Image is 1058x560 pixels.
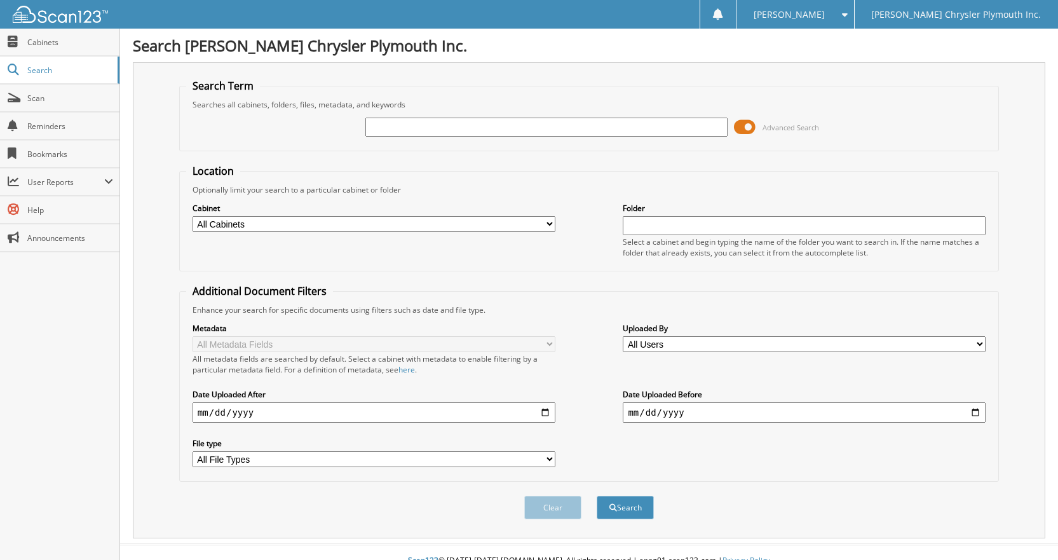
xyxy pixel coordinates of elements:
iframe: Chat Widget [994,499,1058,560]
label: Cabinet [193,203,555,214]
legend: Location [186,164,240,178]
span: Reminders [27,121,113,132]
legend: Search Term [186,79,260,93]
div: Enhance your search for specific documents using filters such as date and file type. [186,304,992,315]
span: Bookmarks [27,149,113,160]
span: Cabinets [27,37,113,48]
span: Scan [27,93,113,104]
a: here [398,364,415,375]
div: Searches all cabinets, folders, files, metadata, and keywords [186,99,992,110]
span: [PERSON_NAME] [754,11,825,18]
h1: Search [PERSON_NAME] Chrysler Plymouth Inc. [133,35,1045,56]
div: All metadata fields are searched by default. Select a cabinet with metadata to enable filtering b... [193,353,555,375]
span: [PERSON_NAME] Chrysler Plymouth Inc. [871,11,1041,18]
div: Optionally limit your search to a particular cabinet or folder [186,184,992,195]
span: Advanced Search [763,123,819,132]
label: Uploaded By [623,323,986,334]
button: Clear [524,496,581,519]
div: Select a cabinet and begin typing the name of the folder you want to search in. If the name match... [623,236,986,258]
input: start [193,402,555,423]
label: Metadata [193,323,555,334]
legend: Additional Document Filters [186,284,333,298]
label: Date Uploaded Before [623,389,986,400]
button: Search [597,496,654,519]
img: scan123-logo-white.svg [13,6,108,23]
span: Help [27,205,113,215]
span: User Reports [27,177,104,188]
label: Date Uploaded After [193,389,555,400]
label: File type [193,438,555,449]
span: Announcements [27,233,113,243]
input: end [623,402,986,423]
label: Folder [623,203,986,214]
span: Search [27,65,111,76]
